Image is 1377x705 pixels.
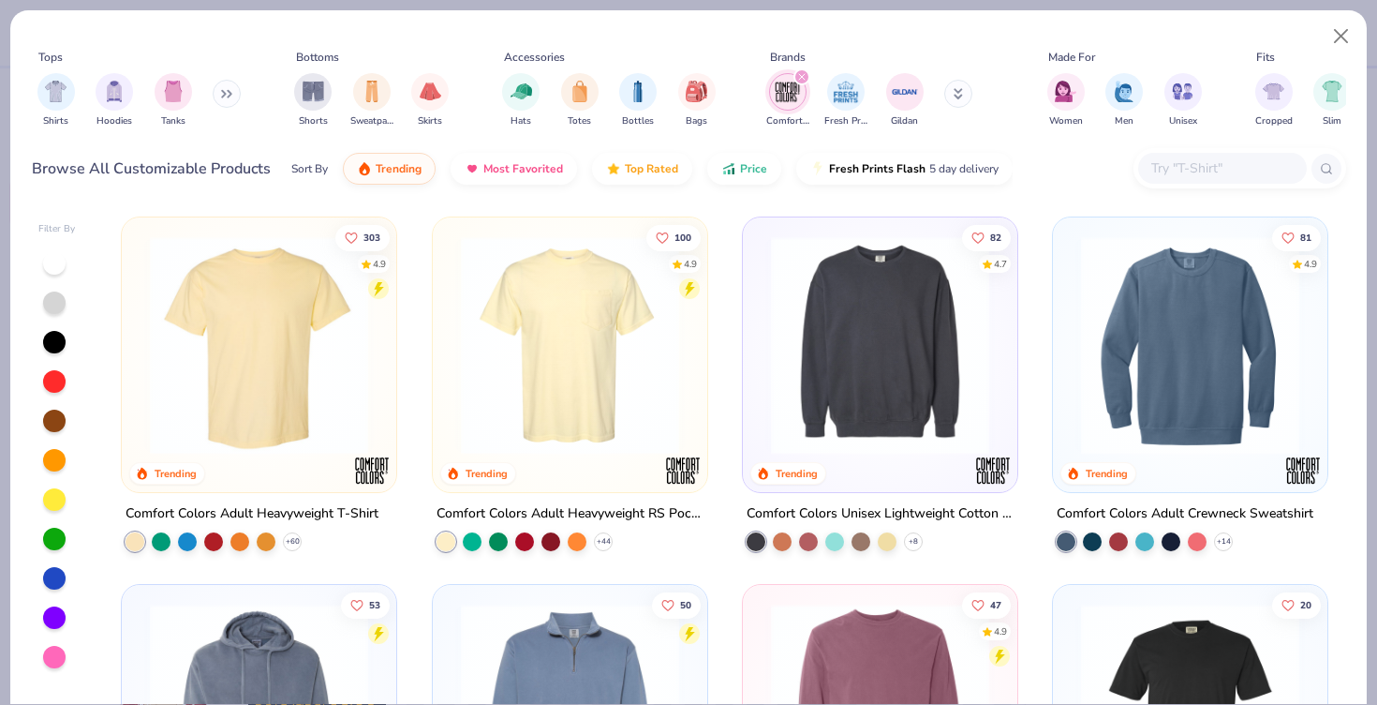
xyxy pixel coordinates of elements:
[645,224,700,250] button: Like
[303,81,324,102] img: Shorts Image
[296,49,339,66] div: Bottoms
[354,452,392,489] img: Comfort Colors logo
[625,161,678,176] span: Top Rated
[350,73,393,128] div: filter for Sweatpants
[357,161,372,176] img: trending.gif
[1169,114,1197,128] span: Unisex
[362,81,382,102] img: Sweatpants Image
[774,78,802,106] img: Comfort Colors Image
[350,73,393,128] button: filter button
[1313,73,1351,128] button: filter button
[294,73,332,128] button: filter button
[1322,81,1342,102] img: Slim Image
[1300,232,1311,242] span: 81
[770,49,806,66] div: Brands
[1255,73,1293,128] button: filter button
[299,114,328,128] span: Shorts
[740,161,767,176] span: Price
[1164,73,1202,128] div: filter for Unisex
[824,73,867,128] button: filter button
[1263,81,1284,102] img: Cropped Image
[619,73,657,128] button: filter button
[568,114,591,128] span: Totes
[683,257,696,271] div: 4.9
[1304,257,1317,271] div: 4.9
[294,73,332,128] div: filter for Shorts
[596,536,610,547] span: + 44
[1284,452,1322,489] img: Comfort Colors logo
[1255,114,1293,128] span: Cropped
[96,73,133,128] button: filter button
[1105,73,1143,128] div: filter for Men
[502,73,540,128] button: filter button
[886,73,924,128] button: filter button
[762,236,999,455] img: 92253b97-214b-4b5a-8cde-29cfb8752a47
[376,161,422,176] span: Trending
[766,114,809,128] span: Comfort Colors
[418,114,442,128] span: Skirts
[622,114,654,128] span: Bottles
[350,114,393,128] span: Sweatpants
[96,114,132,128] span: Hoodies
[886,73,924,128] div: filter for Gildan
[810,161,825,176] img: flash.gif
[796,153,1013,185] button: Fresh Prints Flash5 day delivery
[1057,502,1313,526] div: Comfort Colors Adult Crewneck Sweatshirt
[1272,592,1321,619] button: Like
[1300,601,1311,610] span: 20
[686,114,707,128] span: Bags
[286,536,300,547] span: + 60
[96,73,133,128] div: filter for Hoodies
[43,114,68,128] span: Shirts
[341,592,390,619] button: Like
[1172,81,1193,102] img: Unisex Image
[369,601,380,610] span: 53
[664,452,702,489] img: Comfort Colors logo
[343,153,436,185] button: Trending
[32,157,271,180] div: Browse All Customizable Products
[628,81,648,102] img: Bottles Image
[1049,114,1083,128] span: Women
[1324,19,1359,54] button: Close
[465,161,480,176] img: most_fav.gif
[37,73,75,128] button: filter button
[832,78,860,106] img: Fresh Prints Image
[891,114,918,128] span: Gildan
[1255,73,1293,128] div: filter for Cropped
[511,81,532,102] img: Hats Image
[163,81,184,102] img: Tanks Image
[155,73,192,128] button: filter button
[824,114,867,128] span: Fresh Prints
[1217,536,1231,547] span: + 14
[766,73,809,128] div: filter for Comfort Colors
[592,153,692,185] button: Top Rated
[104,81,125,102] img: Hoodies Image
[452,236,688,455] img: 284e3bdb-833f-4f21-a3b0-720291adcbd9
[1164,73,1202,128] button: filter button
[1313,73,1351,128] div: filter for Slim
[335,224,390,250] button: Like
[824,73,867,128] div: filter for Fresh Prints
[747,502,1014,526] div: Comfort Colors Unisex Lightweight Cotton Crewneck Sweatshirt
[994,625,1007,639] div: 4.9
[766,73,809,128] button: filter button
[363,232,380,242] span: 303
[561,73,599,128] button: filter button
[674,232,690,242] span: 100
[994,257,1007,271] div: 4.7
[420,81,441,102] img: Skirts Image
[678,73,716,128] button: filter button
[38,49,63,66] div: Tops
[990,232,1001,242] span: 82
[437,502,703,526] div: Comfort Colors Adult Heavyweight RS Pocket T-Shirt
[651,592,700,619] button: Like
[411,73,449,128] button: filter button
[929,158,999,180] span: 5 day delivery
[1072,236,1309,455] img: 1f2d2499-41e0-44f5-b794-8109adf84418
[909,536,918,547] span: + 8
[999,236,1236,455] img: 1e1ad4cb-5f00-4eae-a3c5-86a5b1237771
[483,161,563,176] span: Most Favorited
[155,73,192,128] div: filter for Tanks
[1048,49,1095,66] div: Made For
[678,73,716,128] div: filter for Bags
